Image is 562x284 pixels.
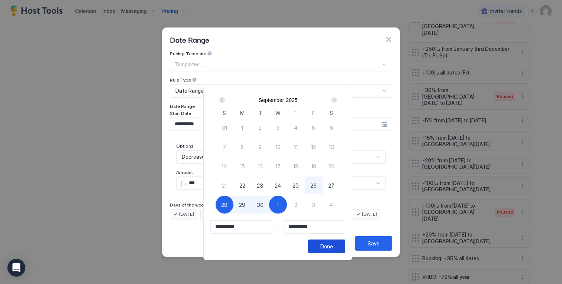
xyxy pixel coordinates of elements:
span: 17 [275,162,281,170]
button: 28 [216,196,233,214]
input: Input Field [211,221,272,233]
button: 16 [251,157,269,175]
span: S [330,109,333,117]
span: - [277,224,279,230]
button: Next [329,96,339,105]
button: 6 [323,119,340,136]
span: S [223,109,226,117]
button: 4 [287,119,305,136]
button: September [259,97,284,103]
button: 18 [287,157,305,175]
button: 5 [305,119,323,136]
button: Prev [217,96,227,105]
button: 12 [305,138,323,156]
span: M [240,109,245,117]
span: 31 [222,124,227,132]
span: 27 [328,182,335,189]
span: W [275,109,280,117]
span: 23 [257,182,263,189]
span: 4 [294,124,298,132]
button: 7 [216,138,233,156]
button: 17 [269,157,287,175]
span: 18 [293,162,298,170]
button: 20 [323,157,340,175]
button: 22 [233,176,251,194]
span: T [258,109,262,117]
span: 16 [258,162,263,170]
span: 25 [293,182,299,189]
span: 29 [239,201,245,209]
span: 28 [221,201,227,209]
span: 26 [310,182,317,189]
button: 2 [287,196,305,214]
span: 5 [312,124,315,132]
button: 2 [251,119,269,136]
span: 3 [312,201,315,209]
span: 9 [258,143,262,151]
span: 22 [239,182,245,189]
span: 8 [240,143,244,151]
button: 8 [233,138,251,156]
span: 1 [277,201,279,209]
span: 30 [257,201,264,209]
span: 21 [222,182,227,189]
button: 14 [216,157,233,175]
span: 19 [311,162,316,170]
span: T [294,109,298,117]
span: 11 [294,143,298,151]
span: 2 [259,124,262,132]
button: 31 [216,119,233,136]
button: 21 [216,176,233,194]
div: Done [320,242,333,250]
span: F [312,109,315,117]
input: Input Field [284,221,345,233]
button: 10 [269,138,287,156]
button: 1 [233,119,251,136]
span: 1 [241,124,243,132]
button: 25 [287,176,305,194]
button: 2025 [286,97,297,103]
span: 2 [294,201,297,209]
button: 15 [233,157,251,175]
span: 7 [223,143,226,151]
button: 9 [251,138,269,156]
button: 3 [269,119,287,136]
button: 30 [251,196,269,214]
button: 13 [323,138,340,156]
button: 19 [305,157,323,175]
span: 3 [276,124,280,132]
button: 3 [305,196,323,214]
div: Open Intercom Messenger [7,259,25,277]
button: Done [308,240,345,253]
button: 1 [269,196,287,214]
span: 4 [330,201,333,209]
button: 24 [269,176,287,194]
button: 26 [305,176,323,194]
span: 24 [275,182,281,189]
button: 11 [287,138,305,156]
span: 14 [222,162,227,170]
button: 27 [323,176,340,194]
span: 10 [275,143,281,151]
span: 20 [328,162,335,170]
span: 13 [329,143,334,151]
button: 29 [233,196,251,214]
span: 15 [240,162,245,170]
span: 6 [330,124,333,132]
button: 23 [251,176,269,194]
span: 12 [311,143,316,151]
button: 4 [323,196,340,214]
